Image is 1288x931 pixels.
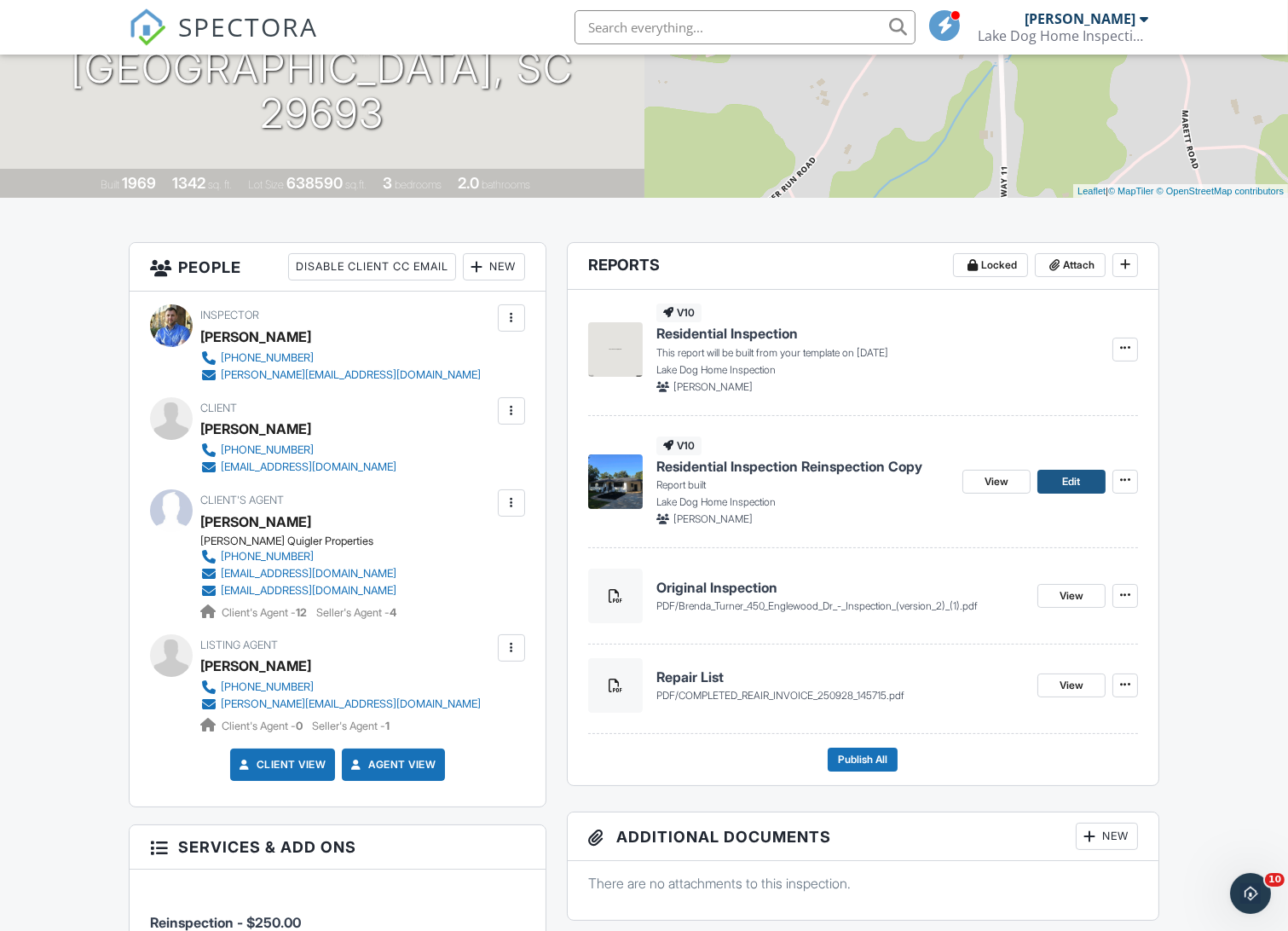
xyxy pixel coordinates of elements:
[1025,10,1135,27] div: [PERSON_NAME]
[200,509,311,535] a: [PERSON_NAME]
[200,639,278,651] span: Listing Agent
[129,9,166,46] img: The Best Home Inspection Software - Spectora
[390,606,396,619] strong: 4
[200,350,481,367] a: [PHONE_NUMBER]
[1157,186,1284,196] a: © OpenStreetMap contributors
[200,442,396,459] a: [PHONE_NUMBER]
[221,697,481,711] div: [PERSON_NAME][EMAIL_ADDRESS][DOMAIN_NAME]
[296,720,303,732] strong: 0
[312,720,390,732] span: Seller's Agent -
[395,178,442,191] span: bedrooms
[348,756,436,773] a: Agent View
[568,812,1158,861] h3: Additional Documents
[575,10,915,44] input: Search everything...
[221,368,481,382] div: [PERSON_NAME][EMAIL_ADDRESS][DOMAIN_NAME]
[172,174,205,192] div: 1342
[130,243,546,292] h3: People
[200,459,396,476] a: [EMAIL_ADDRESS][DOMAIN_NAME]
[200,309,259,321] span: Inspector
[200,324,311,350] div: [PERSON_NAME]
[178,9,318,44] span: SPECTORA
[248,178,284,191] span: Lot Size
[978,27,1148,44] div: Lake Dog Home Inspection
[588,874,1138,893] p: There are no attachments to this inspection.
[150,914,301,931] span: Reinspection - $250.00
[222,720,305,732] span: Client's Agent -
[221,680,314,694] div: [PHONE_NUMBER]
[130,825,546,870] h3: Services & Add ons
[221,460,396,474] div: [EMAIL_ADDRESS][DOMAIN_NAME]
[221,351,314,365] div: [PHONE_NUMBER]
[236,756,326,773] a: Client View
[482,178,530,191] span: bathrooms
[200,565,396,582] a: [EMAIL_ADDRESS][DOMAIN_NAME]
[200,494,284,506] span: Client's Agent
[221,567,396,581] div: [EMAIL_ADDRESS][DOMAIN_NAME]
[221,443,314,457] div: [PHONE_NUMBER]
[458,174,479,192] div: 2.0
[200,402,237,414] span: Client
[208,178,232,191] span: sq. ft.
[200,416,311,442] div: [PERSON_NAME]
[200,535,410,548] div: [PERSON_NAME] Quigler Properties
[1230,873,1271,914] iframe: Intercom live chat
[1076,823,1138,850] div: New
[1073,184,1288,199] div: |
[200,696,481,713] a: [PERSON_NAME][EMAIL_ADDRESS][DOMAIN_NAME]
[463,253,525,280] div: New
[200,653,311,679] a: [PERSON_NAME]
[221,550,314,564] div: [PHONE_NUMBER]
[345,178,367,191] span: sq.ft.
[1265,873,1285,887] span: 10
[200,582,396,599] a: [EMAIL_ADDRESS][DOMAIN_NAME]
[286,174,343,192] div: 638590
[200,548,396,565] a: [PHONE_NUMBER]
[288,253,456,280] div: Disable Client CC Email
[200,679,481,696] a: [PHONE_NUMBER]
[122,174,156,192] div: 1969
[1108,186,1154,196] a: © MapTiler
[221,584,396,598] div: [EMAIL_ADDRESS][DOMAIN_NAME]
[101,178,119,191] span: Built
[27,1,617,136] h1: [STREET_ADDRESS] [GEOGRAPHIC_DATA], SC 29693
[200,367,481,384] a: [PERSON_NAME][EMAIL_ADDRESS][DOMAIN_NAME]
[222,606,309,619] span: Client's Agent -
[1077,186,1106,196] a: Leaflet
[316,606,396,619] span: Seller's Agent -
[383,174,392,192] div: 3
[296,606,307,619] strong: 12
[129,23,318,59] a: SPECTORA
[385,720,390,732] strong: 1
